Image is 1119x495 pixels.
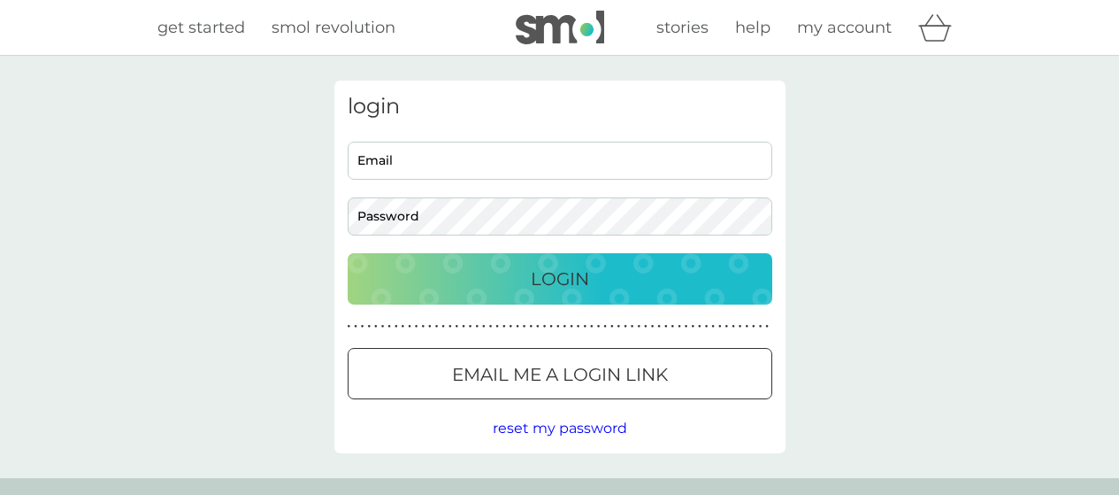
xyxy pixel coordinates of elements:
p: ● [752,322,755,331]
p: ● [510,322,513,331]
button: Email me a login link [348,348,772,399]
p: ● [387,322,391,331]
p: ● [421,322,425,331]
p: ● [361,322,364,331]
img: smol [516,11,604,44]
p: ● [651,322,655,331]
p: ● [354,322,357,331]
p: ● [678,322,681,331]
button: reset my password [493,417,627,440]
p: ● [563,322,567,331]
p: ● [402,322,405,331]
p: ● [691,322,694,331]
p: ● [617,322,621,331]
p: ● [408,322,411,331]
p: ● [549,322,553,331]
p: ● [516,322,519,331]
span: my account [797,18,892,37]
p: ● [664,322,668,331]
p: ● [657,322,661,331]
p: ● [711,322,715,331]
a: smol revolution [272,15,395,41]
p: ● [624,322,627,331]
p: ● [415,322,418,331]
p: ● [381,322,385,331]
p: ● [502,322,506,331]
p: Email me a login link [452,360,668,389]
p: ● [739,322,742,331]
p: ● [475,322,479,331]
p: ● [448,322,452,331]
p: ● [441,322,445,331]
p: ● [469,322,472,331]
a: my account [797,15,892,41]
p: ● [556,322,560,331]
p: Login [531,265,589,293]
p: ● [435,322,439,331]
a: stories [656,15,709,41]
p: ● [759,322,763,331]
p: ● [489,322,493,331]
span: stories [656,18,709,37]
p: ● [718,322,722,331]
p: ● [495,322,499,331]
p: ● [577,322,580,331]
a: get started [157,15,245,41]
p: ● [671,322,675,331]
div: basket [918,10,962,45]
p: ● [348,322,351,331]
p: ● [462,322,465,331]
p: ● [590,322,594,331]
p: ● [367,322,371,331]
h3: login [348,94,772,120]
p: ● [583,322,586,331]
p: ● [529,322,533,331]
p: ● [698,322,701,331]
p: ● [725,322,729,331]
p: ● [482,322,486,331]
p: ● [374,322,378,331]
p: ● [732,322,735,331]
p: ● [428,322,432,331]
p: ● [603,322,607,331]
p: ● [685,322,688,331]
p: ● [597,322,601,331]
p: ● [705,322,709,331]
p: ● [637,322,640,331]
span: reset my password [493,420,627,437]
p: ● [745,322,748,331]
p: ● [536,322,540,331]
p: ● [570,322,573,331]
p: ● [395,322,398,331]
p: ● [523,322,526,331]
span: get started [157,18,245,37]
a: help [735,15,770,41]
span: help [735,18,770,37]
p: ● [543,322,547,331]
p: ● [631,322,634,331]
p: ● [610,322,614,331]
p: ● [644,322,648,331]
p: ● [456,322,459,331]
button: Login [348,253,772,305]
p: ● [765,322,769,331]
span: smol revolution [272,18,395,37]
